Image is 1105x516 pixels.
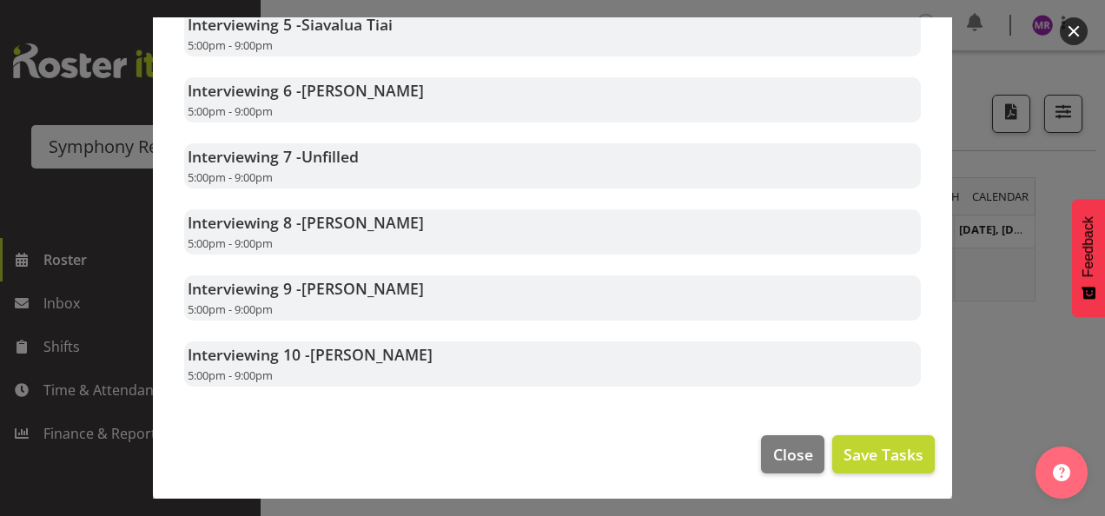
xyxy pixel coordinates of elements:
[188,80,424,101] strong: Interviewing 6 -
[1072,199,1105,317] button: Feedback - Show survey
[188,146,359,167] strong: Interviewing 7 -
[188,169,273,185] span: 5:00pm - 9:00pm
[761,435,824,473] button: Close
[1081,216,1096,277] span: Feedback
[301,212,424,233] span: [PERSON_NAME]
[188,14,393,35] strong: Interviewing 5 -
[832,435,935,473] button: Save Tasks
[188,212,424,233] strong: Interviewing 8 -
[301,14,393,35] span: Siavalua Tiai
[310,344,433,365] span: [PERSON_NAME]
[773,443,813,466] span: Close
[1053,464,1070,481] img: help-xxl-2.png
[188,235,273,251] span: 5:00pm - 9:00pm
[301,278,424,299] span: [PERSON_NAME]
[188,344,433,365] strong: Interviewing 10 -
[188,367,273,383] span: 5:00pm - 9:00pm
[301,146,359,167] span: Unfilled
[188,37,273,53] span: 5:00pm - 9:00pm
[188,278,424,299] strong: Interviewing 9 -
[301,80,424,101] span: [PERSON_NAME]
[188,301,273,317] span: 5:00pm - 9:00pm
[188,103,273,119] span: 5:00pm - 9:00pm
[844,443,923,466] span: Save Tasks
